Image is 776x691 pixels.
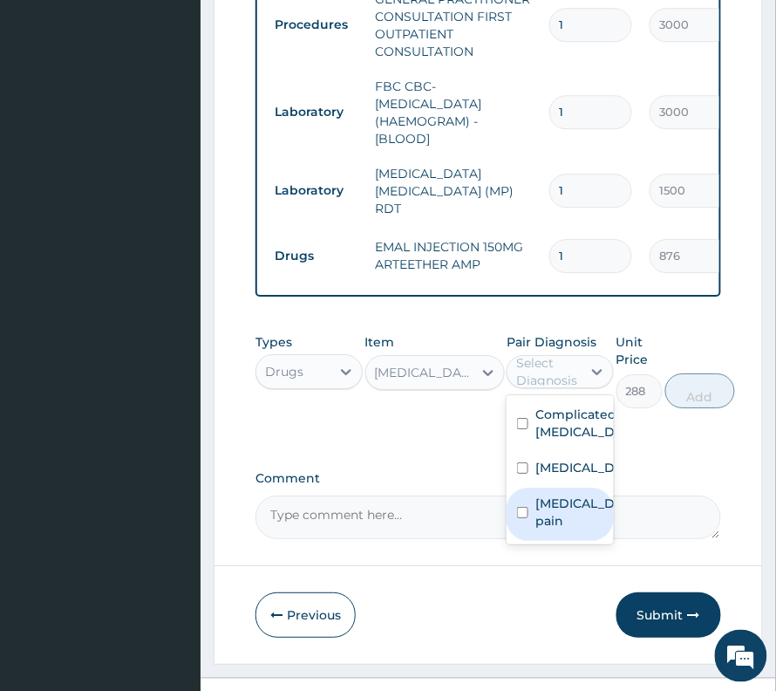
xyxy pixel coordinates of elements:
[366,156,541,226] td: [MEDICAL_DATA] [MEDICAL_DATA] (MP) RDT
[32,87,71,131] img: d_794563401_company_1708531726252_794563401
[101,220,241,396] span: We're online!
[91,98,293,120] div: Chat with us now
[616,592,721,638] button: Submit
[266,96,366,128] td: Laboratory
[535,459,622,476] label: [MEDICAL_DATA]
[366,229,541,282] td: EMAL INJECTION 150MG ARTEETHER AMP
[616,333,663,368] label: Unit Price
[255,335,292,350] label: Types
[365,333,395,351] label: Item
[535,495,622,530] label: [MEDICAL_DATA] pain
[366,69,541,156] td: FBC CBC-[MEDICAL_DATA] (HAEMOGRAM) - [BLOOD]
[665,373,735,408] button: Add
[255,592,356,638] button: Previous
[507,333,596,351] label: Pair Diagnosis
[516,354,580,389] div: Select Diagnosis
[265,363,303,380] div: Drugs
[9,476,332,537] textarea: Type your message and hit 'Enter'
[266,240,366,272] td: Drugs
[375,364,474,381] div: [MEDICAL_DATA] [MEDICAL_DATA] AMP
[266,9,366,41] td: Procedures
[286,9,328,51] div: Minimize live chat window
[255,471,721,486] label: Comment
[266,174,366,207] td: Laboratory
[535,406,622,441] label: Complicated [MEDICAL_DATA]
